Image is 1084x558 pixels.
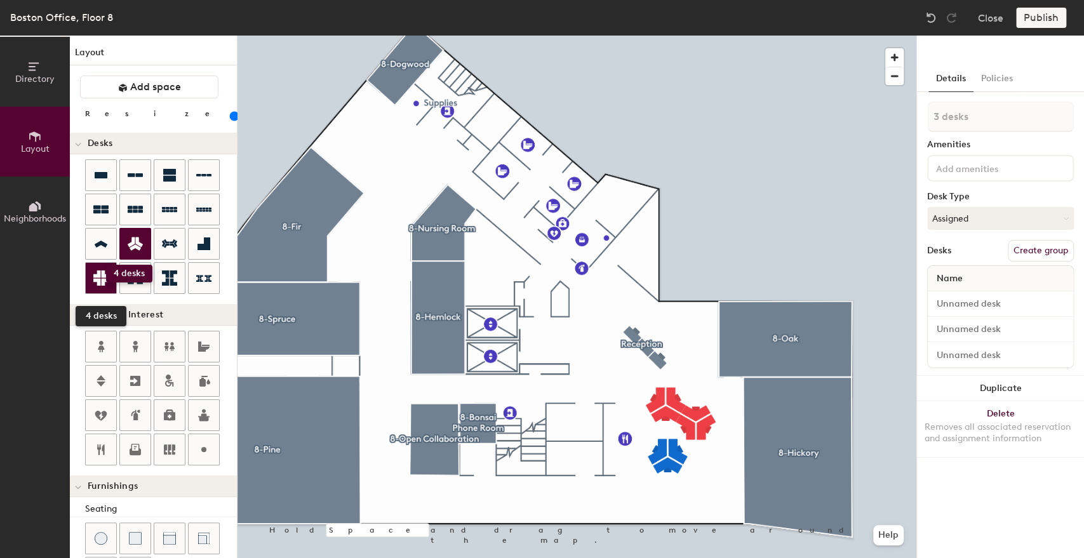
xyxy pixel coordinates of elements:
[930,321,1071,338] input: Unnamed desk
[154,522,185,554] button: Couch (middle)
[21,143,50,154] span: Layout
[88,138,112,149] span: Desks
[917,376,1084,401] button: Duplicate
[974,66,1020,92] button: Policies
[1008,240,1074,262] button: Create group
[129,532,142,545] img: Cushion
[927,140,1074,150] div: Amenities
[927,246,951,256] div: Desks
[15,74,55,84] span: Directory
[163,532,176,545] img: Couch (middle)
[85,502,237,516] div: Seating
[933,160,1048,175] input: Add amenities
[930,346,1071,364] input: Unnamed desk
[930,295,1071,313] input: Unnamed desk
[85,522,117,554] button: Stool
[930,267,969,290] span: Name
[925,11,937,24] img: Undo
[917,401,1084,457] button: DeleteRemoves all associated reservation and assignment information
[88,481,138,491] span: Furnishings
[197,532,210,545] img: Couch (corner)
[130,81,181,93] span: Add space
[927,207,1074,230] button: Assigned
[925,422,1076,444] div: Removes all associated reservation and assignment information
[188,522,220,554] button: Couch (corner)
[873,525,904,545] button: Help
[80,76,218,98] button: Add space
[927,192,1074,202] div: Desk Type
[10,10,113,25] div: Boston Office, Floor 8
[928,66,974,92] button: Details
[88,310,163,320] span: Points of Interest
[945,11,958,24] img: Redo
[4,213,66,224] span: Neighborhoods
[85,262,117,294] button: 4 desks
[119,522,151,554] button: Cushion
[95,532,107,545] img: Stool
[978,8,1003,28] button: Close
[85,109,225,119] div: Resize
[70,46,237,65] h1: Layout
